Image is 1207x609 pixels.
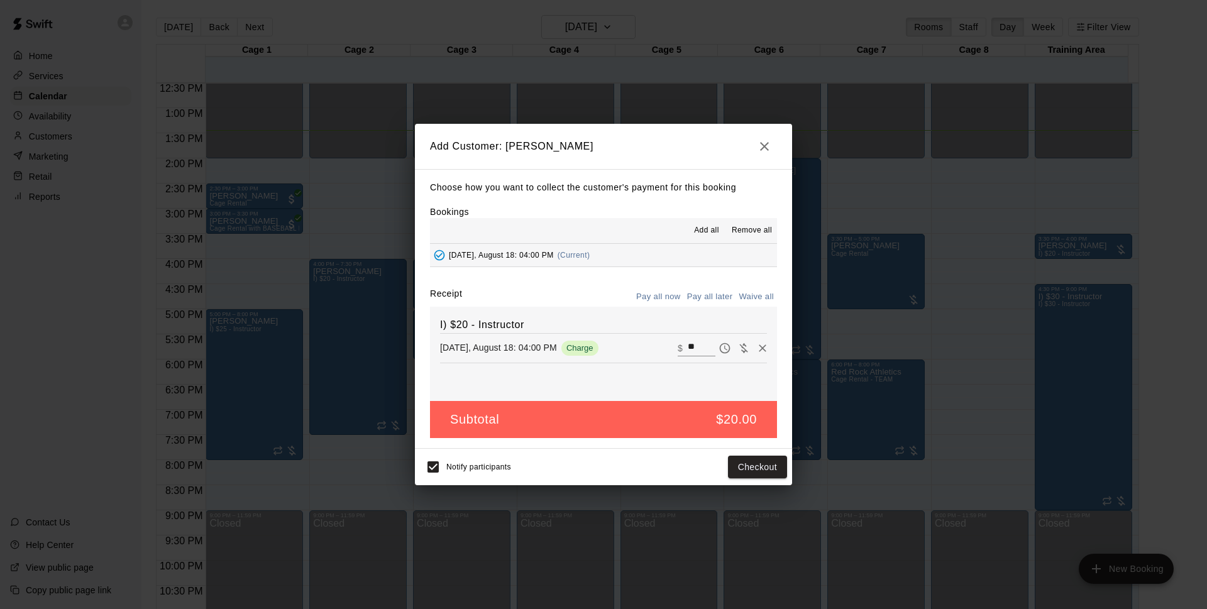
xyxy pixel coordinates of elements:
button: Add all [686,221,727,241]
button: Pay all later [684,287,736,307]
h5: Subtotal [450,411,499,428]
span: Waive payment [734,342,753,353]
span: [DATE], August 18: 04:00 PM [449,251,554,260]
span: Add all [694,224,719,237]
p: Choose how you want to collect the customer's payment for this booking [430,180,777,195]
button: Pay all now [633,287,684,307]
button: Added - Collect Payment [430,246,449,265]
span: (Current) [558,251,590,260]
span: Charge [561,343,598,353]
button: Remove [753,339,772,358]
span: Pay later [715,342,734,353]
button: Added - Collect Payment[DATE], August 18: 04:00 PM(Current) [430,244,777,267]
label: Bookings [430,207,469,217]
h5: $20.00 [716,411,757,428]
button: Waive all [736,287,777,307]
h2: Add Customer: [PERSON_NAME] [415,124,792,169]
label: Receipt [430,287,462,307]
button: Checkout [728,456,787,479]
h6: I) $20 - Instructor [440,317,767,333]
p: $ [678,342,683,354]
p: [DATE], August 18: 04:00 PM [440,341,557,354]
span: Notify participants [446,463,511,471]
button: Remove all [727,221,777,241]
span: Remove all [732,224,772,237]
